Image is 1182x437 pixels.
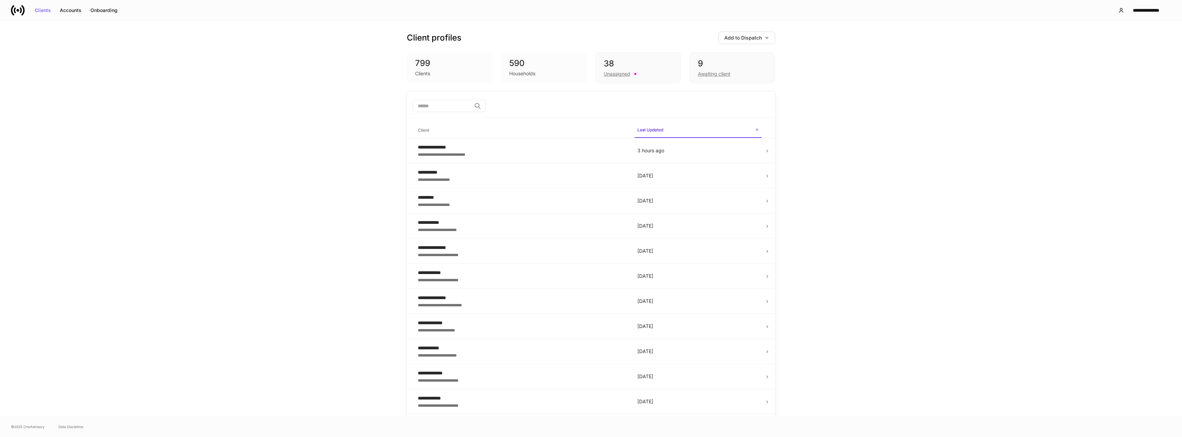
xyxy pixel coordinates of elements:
p: [DATE] [637,172,759,179]
div: 38Unassigned [595,52,681,83]
p: [DATE] [637,398,759,405]
h6: Client [418,127,429,133]
button: Onboarding [86,5,122,16]
p: [DATE] [637,348,759,355]
div: 799 [415,58,484,69]
button: Accounts [55,5,86,16]
div: 38 [604,58,672,69]
span: Last Updated [635,123,762,138]
div: 590 [509,58,579,69]
div: Awaiting client [698,70,731,77]
p: [DATE] [637,298,759,305]
div: Add to Dispatch [724,35,769,40]
span: Client [415,123,629,138]
div: Unassigned [604,70,630,77]
p: [DATE] [637,197,759,204]
h6: Last Updated [637,127,663,133]
p: [DATE] [637,222,759,229]
p: [DATE] [637,323,759,330]
p: [DATE] [637,273,759,280]
div: 9 [698,58,767,69]
div: Clients [415,70,430,77]
button: Clients [30,5,55,16]
button: Add to Dispatch [718,32,775,44]
p: [DATE] [637,373,759,380]
h3: Client profiles [407,32,461,43]
a: Data Disclaimer [58,424,84,429]
div: Clients [35,8,51,13]
div: Accounts [60,8,81,13]
div: Onboarding [90,8,118,13]
div: Households [509,70,535,77]
p: [DATE] [637,248,759,254]
div: 9Awaiting client [689,52,775,83]
span: © 2025 OneAdvisory [11,424,45,429]
p: 3 hours ago [637,147,759,154]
